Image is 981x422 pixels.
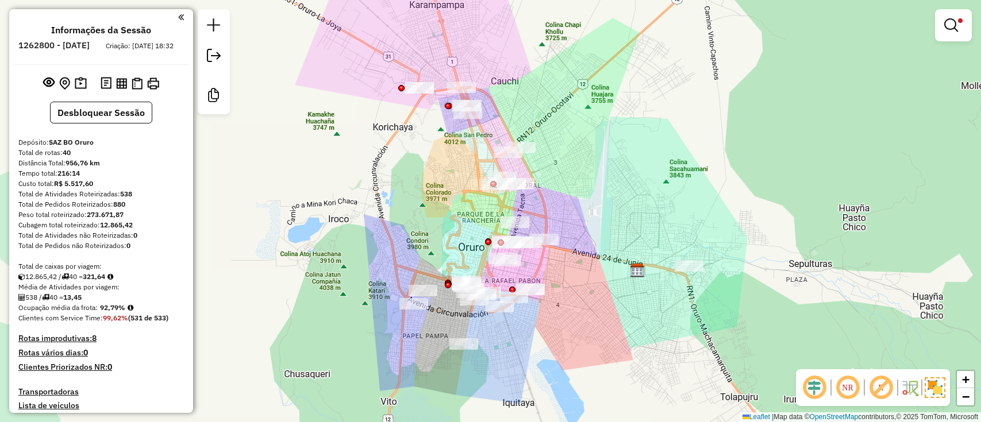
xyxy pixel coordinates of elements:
[57,75,72,92] button: Centralizar mapa no depósito ou ponto de apoio
[83,347,88,358] strong: 0
[801,374,828,401] span: Ocultar deslocamento
[83,272,105,281] strong: 321,64
[50,102,152,123] button: Desbloquear Sessão
[87,210,124,219] strong: 273.671,87
[18,189,184,199] div: Total de Atividades Roteirizadas:
[925,377,945,398] img: Exibir/Ocultar setores
[103,313,128,322] strong: 99,62%
[63,148,71,157] strong: 40
[107,273,113,280] i: Meta Caixas/viagem: 265,60 Diferença: 56,04
[18,241,184,251] div: Total de Pedidos não Roteirizados:
[61,273,69,280] i: Total de rotas
[126,241,130,250] strong: 0
[810,413,859,421] a: OpenStreetMap
[957,388,974,405] a: Zoom out
[18,412,40,422] a: Rotas
[867,374,895,401] span: Exibir rótulo
[120,189,132,198] strong: 538
[18,158,184,168] div: Distância Total:
[18,40,90,51] h6: 1262800 - [DATE]
[18,199,184,210] div: Total de Pedidos Roteirizados:
[18,168,184,179] div: Tempo total:
[18,387,184,397] h4: Transportadoras
[100,303,125,312] strong: 92,79%
[18,294,25,301] i: Total de Atividades
[98,75,114,92] button: Logs desbloquear sessão
[41,74,57,92] button: Exibir sessão original
[18,362,184,372] h4: Clientes Priorizados NR:
[18,334,184,343] h4: Rotas improdutivas:
[940,14,967,37] a: Exibir filtros
[18,282,184,292] div: Média de Atividades por viagem:
[133,231,137,239] strong: 0
[743,413,770,421] a: Leaflet
[72,75,89,92] button: Painel de Sugestão
[113,200,125,208] strong: 880
[18,179,184,189] div: Custo total:
[18,261,184,272] div: Total de caixas por viagem:
[114,75,129,91] button: Visualizar relatório de Roteirização
[202,14,225,40] a: Nova sessão e pesquisa
[107,362,112,372] strong: 0
[962,389,970,404] span: −
[54,179,93,188] strong: R$ 5.517,60
[145,75,161,92] button: Imprimir Rotas
[630,263,645,278] img: SAZ BO Oruro
[101,41,178,51] div: Criação: [DATE] 18:32
[129,75,145,92] button: Visualizar Romaneio
[18,303,98,312] span: Ocupação média da frota:
[63,293,82,301] strong: 13,45
[18,148,184,158] div: Total de rotas:
[202,84,225,110] a: Criar modelo
[136,412,184,422] h4: Recargas: 10
[178,10,184,24] a: Clique aqui para minimizar o painel
[18,137,184,148] div: Depósito:
[772,413,774,421] span: |
[18,272,184,282] div: 12.865,42 / 40 =
[49,138,94,146] strong: SAZ BO Oruro
[42,294,49,301] i: Total de rotas
[957,371,974,388] a: Zoom in
[958,18,963,23] span: Filtro Ativo
[962,372,970,386] span: +
[18,210,184,220] div: Peso total roteirizado:
[18,401,184,411] h4: Lista de veículos
[128,304,133,311] em: Média calculada utilizando a maior ocupação (%Peso ou %Cubagem) de cada rota da sessão. Rotas cro...
[51,25,151,36] h4: Informações da Sessão
[18,313,103,322] span: Clientes com Service Time:
[18,348,184,358] h4: Rotas vários dias:
[18,230,184,241] div: Total de Atividades não Roteirizadas:
[18,220,184,230] div: Cubagem total roteirizado:
[901,378,919,397] img: Fluxo de ruas
[100,220,133,229] strong: 12.865,42
[128,313,168,322] strong: (531 de 533)
[202,44,225,70] a: Exportar sessão
[834,374,861,401] span: Ocultar NR
[740,412,981,422] div: Map data © contributors,© 2025 TomTom, Microsoft
[92,333,97,343] strong: 8
[66,158,100,167] strong: 956,76 km
[18,273,25,280] i: Cubagem total roteirizado
[57,169,80,177] strong: 216:14
[18,292,184,303] div: 538 / 40 =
